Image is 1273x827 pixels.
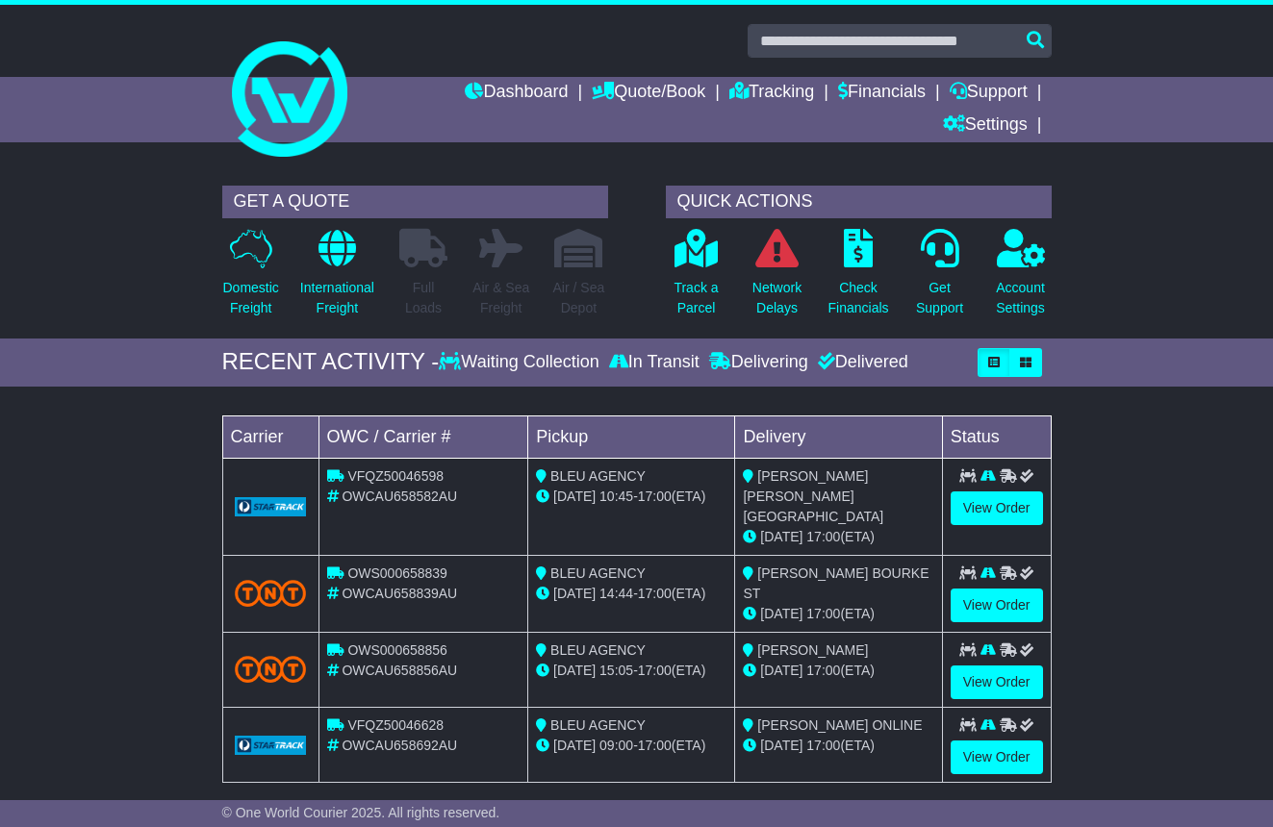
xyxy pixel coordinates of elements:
a: Support [950,77,1028,110]
span: BLEU AGENCY [550,565,646,581]
a: Financials [838,77,926,110]
div: In Transit [604,352,704,373]
p: Full Loads [399,278,447,318]
a: GetSupport [915,228,964,329]
span: BLEU AGENCY [550,468,646,484]
p: Air / Sea Depot [553,278,605,318]
div: QUICK ACTIONS [666,186,1052,218]
span: OWCAU658839AU [342,586,457,601]
div: (ETA) [743,736,933,756]
span: 10:45 [599,489,633,504]
span: OWS000658856 [347,642,447,658]
div: Waiting Collection [439,352,603,373]
span: 09:00 [599,738,633,753]
div: Delivering [704,352,813,373]
span: [DATE] [553,586,596,601]
img: GetCarrierServiceLogo [235,736,307,755]
p: Account Settings [996,278,1045,318]
a: Dashboard [465,77,568,110]
span: © One World Courier 2025. All rights reserved. [222,805,500,820]
span: [PERSON_NAME] ONLINE [757,717,922,733]
p: Air & Sea Freight [472,278,529,318]
img: TNT_Domestic.png [235,580,307,606]
span: [DATE] [553,663,596,678]
td: Delivery [735,415,942,458]
p: Get Support [916,278,963,318]
span: 14:44 [599,586,633,601]
span: [DATE] [760,738,802,753]
td: Status [942,415,1051,458]
span: OWCAU658692AU [342,738,457,753]
a: NetworkDelays [751,228,802,329]
span: 17:00 [806,663,840,678]
span: VFQZ50046598 [347,468,444,484]
p: Network Delays [752,278,802,318]
span: 15:05 [599,663,633,678]
span: 17:00 [806,738,840,753]
span: OWS000658839 [347,565,447,581]
a: AccountSettings [995,228,1046,329]
a: Settings [943,110,1028,142]
div: (ETA) [743,604,933,624]
span: 17:00 [638,489,672,504]
a: View Order [951,740,1043,774]
span: BLEU AGENCY [550,642,646,658]
span: [PERSON_NAME] [757,642,868,658]
span: [DATE] [760,529,802,544]
a: Quote/Book [592,77,705,110]
a: View Order [951,589,1043,622]
td: Pickup [528,415,735,458]
a: View Order [951,491,1043,525]
p: Check Financials [828,278,889,318]
a: Tracking [729,77,814,110]
a: View Order [951,665,1043,699]
span: OWCAU658582AU [342,489,457,504]
span: 17:00 [638,663,672,678]
div: (ETA) [743,527,933,547]
a: DomesticFreight [222,228,280,329]
span: [PERSON_NAME] [PERSON_NAME][GEOGRAPHIC_DATA] [743,468,883,524]
p: Track a Parcel [674,278,718,318]
span: 17:00 [638,586,672,601]
span: 17:00 [806,606,840,621]
div: - (ETA) [536,736,726,756]
img: GetCarrierServiceLogo [235,497,307,516]
td: OWC / Carrier # [318,415,528,458]
span: 17:00 [638,738,672,753]
span: 17:00 [806,529,840,544]
td: Carrier [222,415,318,458]
span: OWCAU658856AU [342,663,457,678]
div: (ETA) [743,661,933,681]
a: CheckFinancials [827,228,890,329]
div: Delivered [813,352,908,373]
div: - (ETA) [536,661,726,681]
div: - (ETA) [536,584,726,604]
span: [DATE] [760,606,802,621]
div: - (ETA) [536,487,726,507]
span: BLEU AGENCY [550,717,646,733]
span: VFQZ50046628 [347,717,444,733]
span: [DATE] [760,663,802,678]
span: [PERSON_NAME] BOURKE ST [743,565,929,601]
p: Domestic Freight [223,278,279,318]
a: Track aParcel [673,228,719,329]
span: [DATE] [553,489,596,504]
span: [DATE] [553,738,596,753]
img: TNT_Domestic.png [235,656,307,682]
p: International Freight [300,278,374,318]
a: InternationalFreight [299,228,375,329]
div: GET A QUOTE [222,186,608,218]
div: RECENT ACTIVITY - [222,348,440,376]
